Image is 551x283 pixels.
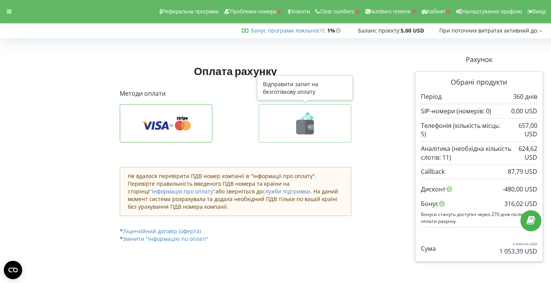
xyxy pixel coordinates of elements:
[421,211,537,224] p: Бонуси стануть доступні через 270 днів після оплати рахунку
[512,144,537,162] p: 624,62 USD
[421,121,505,139] p: Телефонія (кількість місць: 5)
[123,235,209,242] a: Змінити "Інформацію по оплаті"
[502,182,537,196] div: -480,00 USD
[499,247,537,256] p: 1 053,39 USD
[421,92,442,101] p: Період
[504,196,537,211] div: 316,02 USD
[401,27,424,34] strong: 5,00 USD
[358,27,401,34] span: Баланс проєкту:
[320,8,355,15] span: Clear numbers
[439,27,538,34] span: При поточних витратах активний до:
[4,261,22,279] button: Open CMP widget
[150,188,215,195] a: "Інформація про оплату"
[162,8,219,15] span: Реферальна програма
[421,196,537,211] div: Бонус
[511,107,537,116] p: 0,00 USD
[251,27,326,34] span: :
[421,77,537,87] p: Обрані продукти
[462,8,522,15] span: Налаштування профілю
[421,244,436,253] p: Сума
[415,55,543,65] p: Рахунок
[427,8,446,15] span: Кабінет
[262,188,310,195] a: служби підтримки
[540,27,542,34] strong: -
[508,167,537,176] p: 87,79 USD
[120,167,352,216] div: Не вдалося перевірити ПДВ номер компанії в "Інформації про оплату". Перевірте правильність введен...
[251,27,324,34] a: Бонус програми лояльності
[505,121,537,139] p: 657,00 USD
[120,64,352,78] h1: Оплата рахунку
[370,8,411,15] span: Numbers reserve
[257,75,353,100] div: Відправити запит на безготівкову оплату
[123,227,201,235] a: Ліцензійний договір (оферта)
[421,167,445,176] p: Callback
[230,8,277,15] span: Проблемні номери
[533,8,546,15] span: Вихід
[499,241,537,247] p: 1 849,41 USD
[421,107,491,116] p: SIP-номери (номерів: 0)
[291,8,310,15] span: Клієнти
[421,144,513,162] p: Аналітика (необхідна кількість слотів: 11)
[513,92,537,101] p: 360 днів
[327,27,343,34] strong: 1%
[120,89,352,98] p: Методи оплати
[421,182,537,196] div: Дисконт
